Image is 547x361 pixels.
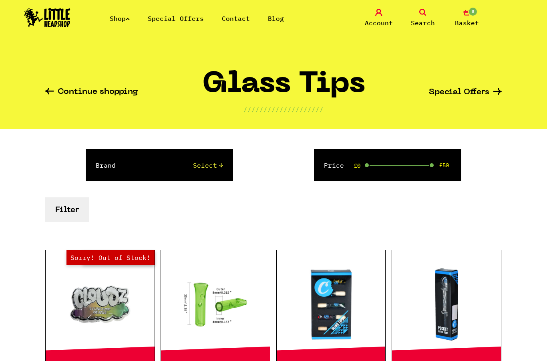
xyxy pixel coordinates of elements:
[365,18,393,28] span: Account
[403,9,443,28] a: Search
[148,14,204,22] a: Special Offers
[354,162,360,169] span: £0
[45,88,138,97] a: Continue shopping
[324,160,344,170] label: Price
[243,104,324,114] p: ////////////////////
[24,8,70,27] img: Little Head Shop Logo
[45,197,89,222] button: Filter
[411,18,435,28] span: Search
[455,18,479,28] span: Basket
[468,7,478,16] span: 0
[222,14,250,22] a: Contact
[202,71,365,104] h1: Glass Tips
[66,250,155,265] span: Sorry! Out of Stock!
[429,88,502,97] a: Special Offers
[447,9,487,28] a: 0 Basket
[96,160,116,170] label: Brand
[439,162,449,168] span: £50
[268,14,284,22] a: Blog
[110,14,130,22] a: Shop
[46,264,155,345] a: Hurry! Low Stock Sorry! Out of Stock!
